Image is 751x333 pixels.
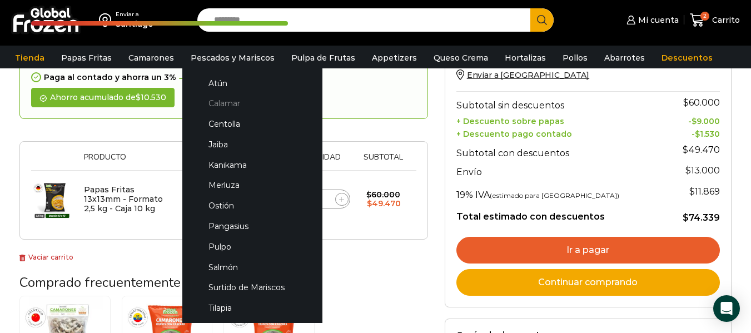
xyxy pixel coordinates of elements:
[713,295,740,322] div: Open Intercom Messenger
[635,14,679,26] span: Mi cuenta
[456,237,720,264] a: Ir a pagar
[656,47,718,68] a: Descuentos
[116,11,153,18] div: Enviar a
[428,47,494,68] a: Queso Crema
[683,145,720,155] bdi: 49.470
[692,116,720,126] bdi: 9.000
[689,186,695,197] span: $
[695,129,720,139] bdi: 1.530
[700,12,709,21] span: 2
[176,73,275,82] span: ¡Has ahorrado !
[9,47,50,68] a: Tienda
[456,126,664,139] th: + Descuento pago contado
[467,70,589,80] span: Enviar a [GEOGRAPHIC_DATA]
[683,212,720,223] bdi: 74.339
[193,298,311,319] a: Tilapia
[456,181,664,203] th: 19% IVA
[193,175,311,196] a: Merluza
[456,269,720,296] a: Continuar comprando
[193,134,311,155] a: Jaiba
[19,274,205,291] span: Comprado frecuentemente con
[685,165,691,176] span: $
[56,47,117,68] a: Papas Fritas
[366,190,371,200] span: $
[366,190,400,200] bdi: 60.000
[193,73,311,93] a: Atún
[116,18,153,29] div: Santiago
[456,161,664,181] th: Envío
[692,116,697,126] span: $
[490,191,619,200] small: (estimado para [GEOGRAPHIC_DATA])
[136,92,166,102] bdi: 10.530
[690,7,740,33] a: 2 Carrito
[193,196,311,216] a: Ostión
[193,277,311,298] a: Surtido de Mariscos
[193,236,311,257] a: Pulpo
[664,126,720,139] td: -
[689,186,720,197] span: 11.869
[683,97,689,108] span: $
[31,73,416,82] div: Paga al contado y ahorra un 3%
[193,257,311,277] a: Salmón
[176,170,227,228] td: × 10kg
[193,93,311,114] a: Calamar
[78,153,176,170] th: Producto
[176,153,227,170] th: Precio
[557,47,593,68] a: Pollos
[123,47,180,68] a: Camarones
[456,139,664,161] th: Subtotal con descuentos
[683,145,688,155] span: $
[683,212,689,223] span: $
[664,113,720,126] td: -
[599,47,650,68] a: Abarrotes
[456,70,589,80] a: Enviar a [GEOGRAPHIC_DATA]
[193,155,311,175] a: Kanikama
[685,165,720,176] bdi: 13.000
[695,129,700,139] span: $
[456,113,664,126] th: + Descuento sobre papas
[456,91,664,113] th: Subtotal sin descuentos
[84,185,163,213] a: Papas Fritas 13x13mm - Formato 2,5 kg - Caja 10 kg
[366,47,422,68] a: Appetizers
[286,47,361,68] a: Pulpa de Frutas
[367,198,401,208] bdi: 49.470
[19,253,73,261] a: Vaciar carrito
[193,216,311,237] a: Pangasius
[709,14,740,26] span: Carrito
[530,8,554,32] button: Search button
[31,88,175,107] div: Ahorro acumulado de
[367,198,372,208] span: $
[356,153,411,170] th: Subtotal
[499,47,551,68] a: Hortalizas
[193,114,311,135] a: Centolla
[185,47,280,68] a: Pescados y Mariscos
[456,203,664,224] th: Total estimado con descuentos
[99,11,116,29] img: address-field-icon.svg
[624,9,678,31] a: Mi cuenta
[136,92,141,102] span: $
[683,97,720,108] bdi: 60.000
